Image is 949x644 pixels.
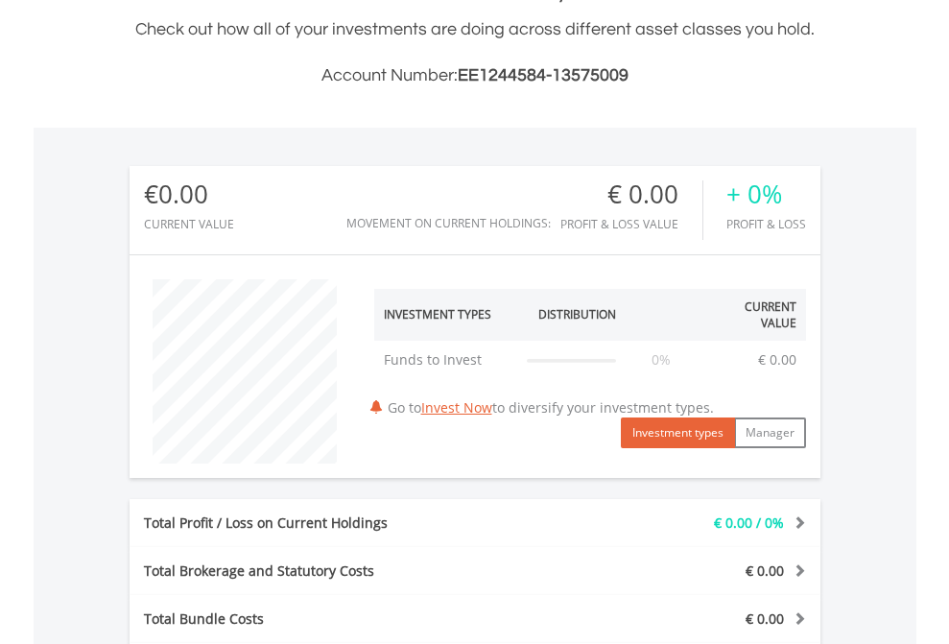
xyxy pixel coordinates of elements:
div: Check out how all of your investments are doing across different asset classes you hold. [130,16,820,89]
button: Manager [734,417,806,448]
th: Current Value [698,289,806,341]
div: Movement on Current Holdings: [346,217,551,229]
button: Investment types [621,417,735,448]
div: €0.00 [144,180,234,208]
div: Total Profit / Loss on Current Holdings [130,513,533,533]
div: Distribution [538,306,616,322]
th: Investment Types [374,289,518,341]
td: 0% [626,341,698,379]
span: EE1244584-13575009 [458,66,629,84]
span: € 0.00 [746,609,784,628]
div: Total Bundle Costs [130,609,533,629]
a: Invest Now [421,398,492,417]
td: Funds to Invest [374,341,518,379]
span: € 0.00 / 0% [714,513,784,532]
div: CURRENT VALUE [144,218,234,230]
div: Total Brokerage and Statutory Costs [130,561,533,581]
div: Profit & Loss [726,218,806,230]
div: Profit & Loss Value [560,218,702,230]
div: + 0% [726,180,806,208]
div: Go to to diversify your investment types. [360,270,820,448]
div: € 0.00 [560,180,702,208]
h3: Account Number: [130,62,820,89]
td: € 0.00 [748,341,806,379]
span: € 0.00 [746,561,784,580]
